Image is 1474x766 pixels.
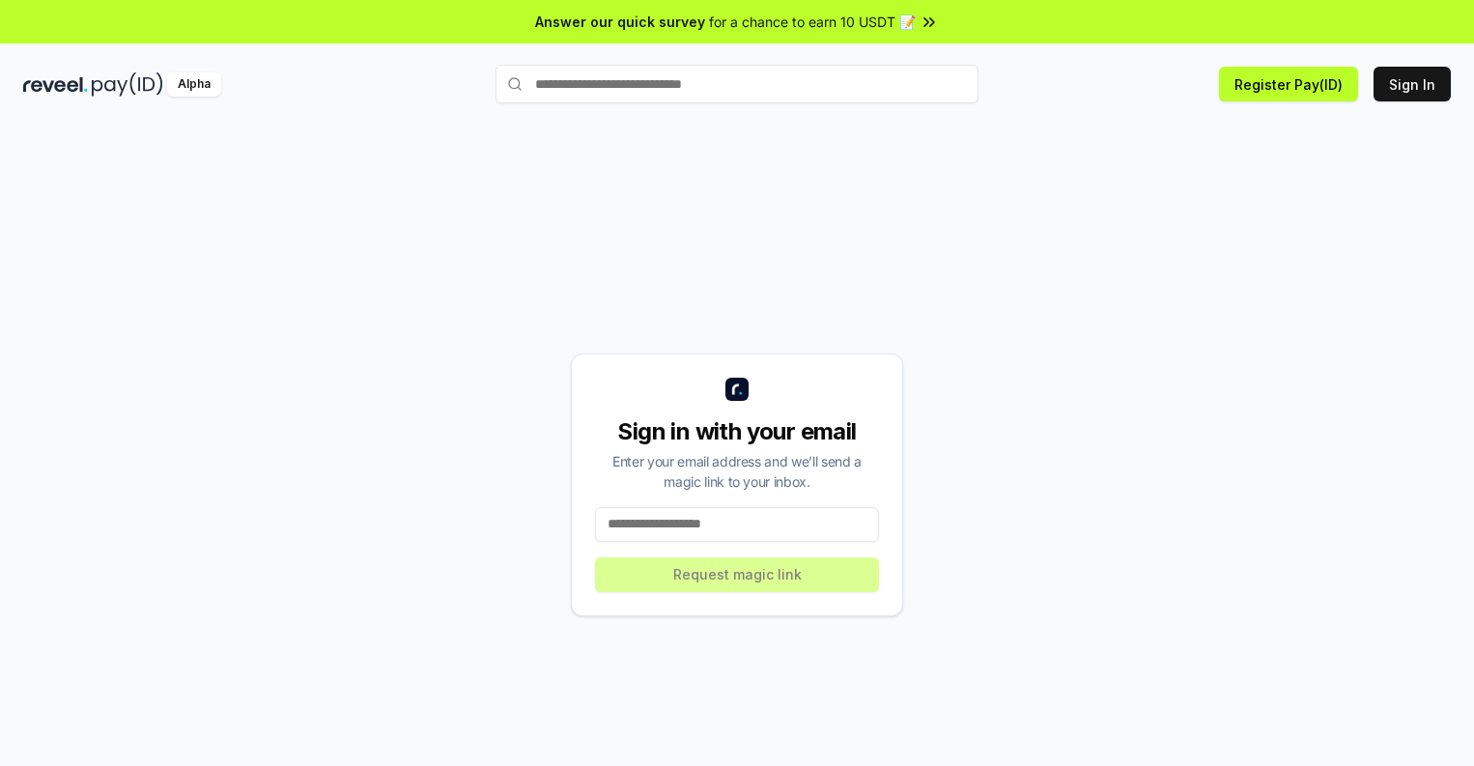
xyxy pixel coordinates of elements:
div: Sign in with your email [595,416,879,447]
img: pay_id [92,72,163,97]
div: Enter your email address and we’ll send a magic link to your inbox. [595,451,879,492]
img: reveel_dark [23,72,88,97]
span: Answer our quick survey [535,12,705,32]
span: for a chance to earn 10 USDT 📝 [709,12,916,32]
button: Sign In [1374,67,1451,101]
img: logo_small [725,378,749,401]
button: Register Pay(ID) [1219,67,1358,101]
div: Alpha [167,72,221,97]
